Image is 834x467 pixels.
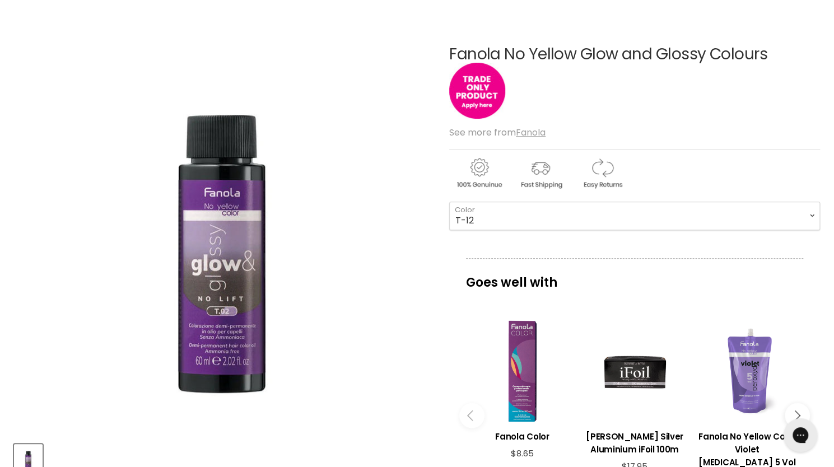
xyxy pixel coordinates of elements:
[584,422,686,461] a: View product:Robert de Soto Silver Aluminium iFoil 100m
[778,414,823,456] iframe: Gorgias live chat messenger
[449,126,546,139] span: See more from
[572,156,632,190] img: returns.gif
[449,46,820,63] h1: Fanola No Yellow Glow and Glossy Colours
[511,156,570,190] img: shipping.gif
[472,422,573,449] a: View product:Fanola Color
[14,18,429,433] div: Fanola No Yellow Glow and Glossy Colours image. Click or Scroll to Zoom.
[584,430,686,456] h3: [PERSON_NAME] Silver Aluminium iFoil 100m
[449,63,505,119] img: tradeonly_small.jpg
[511,447,534,459] span: $8.65
[472,430,573,443] h3: Fanola Color
[449,156,509,190] img: genuine.gif
[466,258,803,295] p: Goes well with
[516,126,546,139] a: Fanola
